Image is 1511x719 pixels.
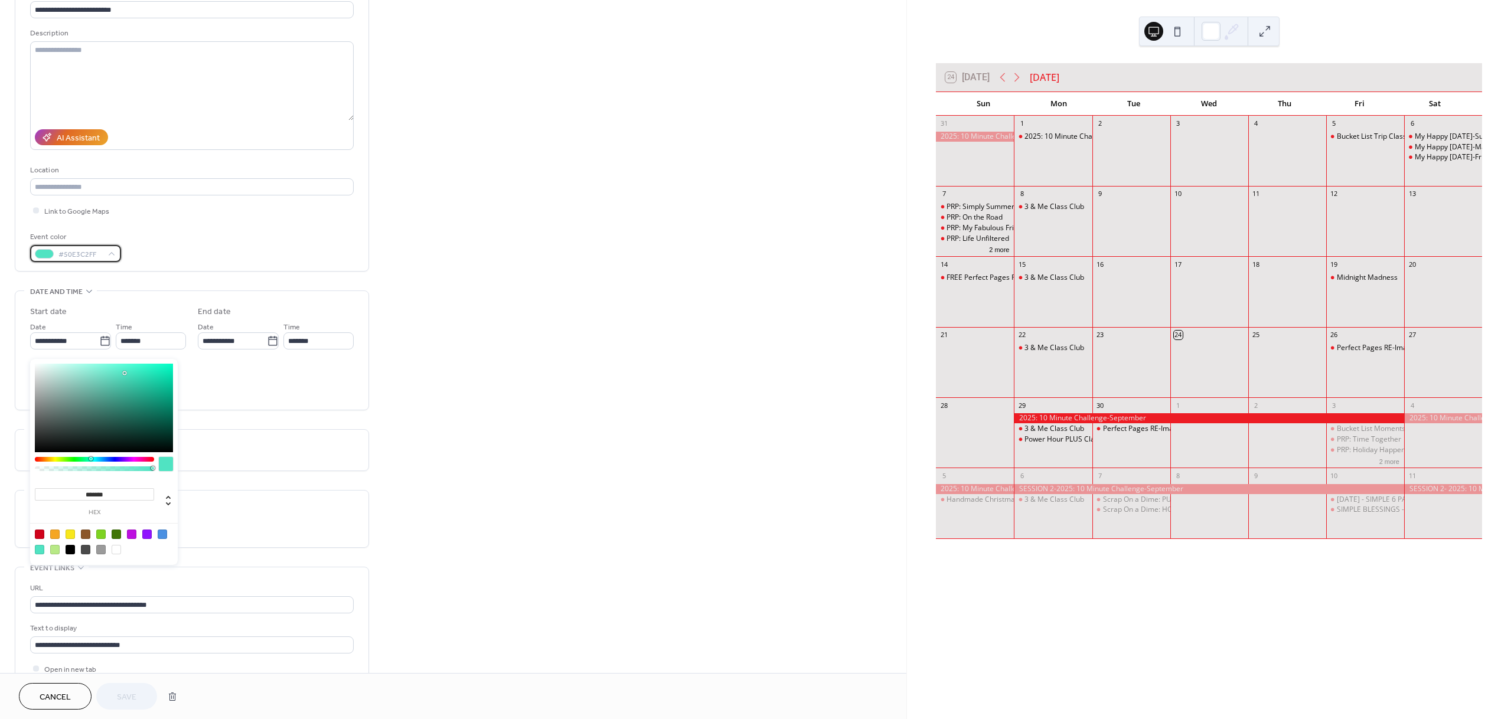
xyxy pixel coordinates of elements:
div: Bucket List Moments Class [1326,424,1404,434]
div: 26 [1330,331,1339,339]
div: [DATE] - SIMPLE 6 PACK CLASS [1337,495,1438,505]
div: 2025: 10 Minute Challenge-August [1024,132,1138,142]
div: 3 & Me Class Club [1014,495,1092,505]
div: 20 [1408,260,1417,269]
div: 25 [1252,331,1261,339]
div: PRP: On the Road [936,213,1014,223]
div: #8B572A [81,530,90,539]
div: Scrap On a Dime: PUMPKIN SPICE EDITION [1092,495,1170,505]
div: 3 [1174,119,1183,128]
div: 3 & Me Class Club [1024,202,1084,212]
span: #50E3C2FF [58,249,102,261]
span: Time [116,321,132,334]
div: 3 & Me Class Club [1024,343,1084,353]
div: [DATE] [1030,70,1059,84]
div: 10 [1330,471,1339,480]
div: 2025: 10 Minute Challenge-September [1014,413,1404,423]
div: #F8E71C [66,530,75,539]
div: 24 [1174,331,1183,339]
div: 4 [1408,401,1417,410]
div: 3 & Me Class Club [1024,424,1084,434]
div: 5 [939,471,948,480]
div: 22 [1017,331,1026,339]
button: 2 more [984,244,1014,254]
a: Cancel [19,683,92,710]
div: Scrap On a Dime: HOLIDAY MAGIC EDITION [1103,505,1246,515]
div: 27 [1408,331,1417,339]
div: Sun [945,92,1021,116]
div: #B8E986 [50,545,60,554]
div: 6 [1017,471,1026,480]
div: #BD10E0 [127,530,136,539]
div: AI Assistant [57,132,100,145]
div: SIMPLE BLESSINGS - SIMPLE 6 PACK CLASS [1337,505,1479,515]
div: #F5A623 [50,530,60,539]
div: PRP: Simply Summer [936,202,1014,212]
div: 12 [1330,189,1339,198]
span: Time [283,321,300,334]
span: Date and time [30,286,83,298]
div: 1 [1017,119,1026,128]
div: SESSION 2-2025: 10 Minute Challenge-September [1014,484,1404,494]
div: Power Hour PLUS Class: Fall Fun [1014,434,1092,445]
div: SESSION 2- 2025: 10 Minute Challenge-September [1404,484,1482,494]
div: End date [198,306,231,318]
div: PRP: My Fabulous Friends [936,223,1014,233]
div: 11 [1408,471,1417,480]
div: #000000 [66,545,75,554]
div: 2025: 10 Minute Challenge-September [936,484,1014,494]
div: Tue [1096,92,1171,116]
div: SIMPLE BLESSINGS - SIMPLE 6 PACK CLASS [1326,505,1404,515]
div: 8 [1017,189,1026,198]
div: Midnight Madness [1326,273,1404,283]
div: OCTOBER 31 - SIMPLE 6 PACK CLASS [1326,495,1404,505]
span: Event links [30,562,74,574]
div: 14 [939,260,948,269]
div: 19 [1330,260,1339,269]
div: Bucket List Moments Class [1337,424,1425,434]
div: 3 & Me Class Club [1014,273,1092,283]
div: #9B9B9B [96,545,106,554]
div: 4 [1252,119,1261,128]
div: 21 [939,331,948,339]
div: #FFFFFF [112,545,121,554]
div: 7 [1096,471,1105,480]
div: PRP: Holiday Happenings [1337,445,1419,455]
label: hex [35,509,154,516]
div: 30 [1096,401,1105,410]
div: Perfect Pages RE-Imagined Class 2 [1092,424,1170,434]
div: #4A4A4A [81,545,90,554]
div: 3 [1330,401,1339,410]
div: Fri [1322,92,1398,116]
div: 2 [1096,119,1105,128]
div: Bucket List Trip Class [1337,132,1406,142]
div: 11 [1252,189,1261,198]
div: 3 & Me Class Club [1024,273,1084,283]
div: 16 [1096,260,1105,269]
div: 3 & Me Class Club [1014,343,1092,353]
div: Handmade Christmas Class [947,495,1038,505]
div: FREE Perfect Pages RE-Imagined Class [936,273,1014,283]
div: #7ED321 [96,530,106,539]
div: Wed [1171,92,1247,116]
div: #4A90E2 [158,530,167,539]
button: 2 more [1375,456,1404,466]
div: 3 & Me Class Club [1024,495,1084,505]
div: 8 [1174,471,1183,480]
div: Event color [30,231,119,243]
div: Perfect Pages RE-Imagined Class 2 [1103,424,1217,434]
div: My Happy Saturday-Summer Edition [1404,132,1482,142]
div: 10 [1174,189,1183,198]
div: PRP: Life Unfiltered [947,234,1009,244]
span: Cancel [40,691,71,704]
div: 15 [1017,260,1026,269]
div: URL [30,582,351,594]
div: PRP: Simply Summer [947,202,1014,212]
span: Date [30,321,46,334]
div: Handmade Christmas Class [936,495,1014,505]
div: Thu [1246,92,1322,116]
div: PRP: Life Unfiltered [936,234,1014,244]
div: 2025: 10 Minute Challenge-August [1014,132,1092,142]
div: PRP: Time Together [1326,434,1404,445]
div: Scrap On a Dime: PUMPKIN SPICE EDITION [1103,495,1244,505]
